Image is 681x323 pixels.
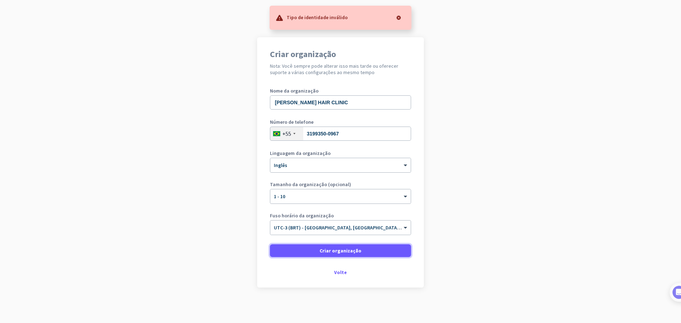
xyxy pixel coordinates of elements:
font: Tamanho da organização (opcional) [270,181,351,188]
font: Volte [334,269,347,275]
input: 11 2345-6789 [270,127,411,141]
font: Tipo de identidade inválido [287,14,348,21]
font: Nota: Você sempre pode alterar isso mais tarde ou oferecer suporte a várias configurações ao mesm... [270,63,398,76]
input: Qual é o nome da sua organização? [270,95,411,110]
font: Número de telefone [270,119,314,125]
button: Criar organização [270,244,411,257]
font: +55 [282,130,291,137]
font: Criar organização [320,247,361,254]
font: Criar organização [270,49,336,60]
font: Nome da organização [270,88,319,94]
font: Linguagem da organização [270,150,331,156]
font: Fuso horário da organização [270,212,334,219]
font: ajuda [332,151,357,156]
